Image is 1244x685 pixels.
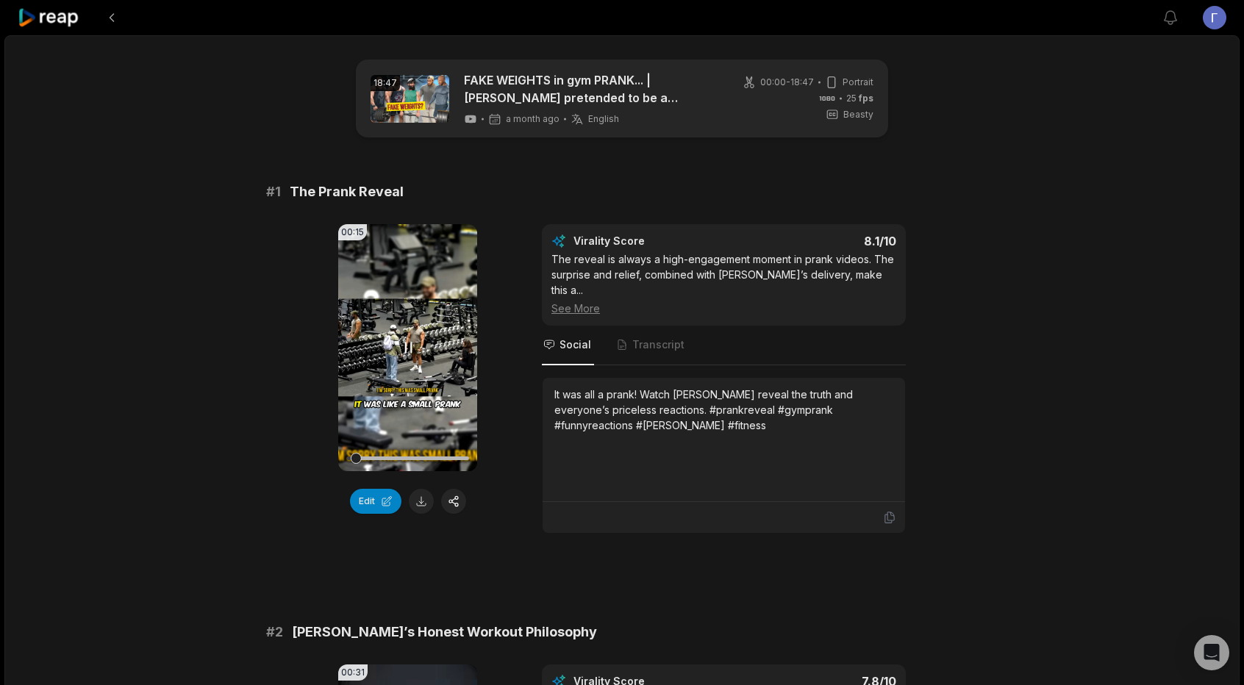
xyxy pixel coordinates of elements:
[632,337,684,352] span: Transcript
[290,182,404,202] span: The Prank Reveal
[551,301,896,316] div: See More
[542,326,906,365] nav: Tabs
[266,622,283,642] span: # 2
[843,108,873,121] span: Beasty
[338,224,477,471] video: Your browser does not support mp4 format.
[1194,635,1229,670] div: Open Intercom Messenger
[464,71,718,107] a: FAKE WEIGHTS in gym PRANK... | [PERSON_NAME] pretended to be a Beginner #14
[551,251,896,316] div: The reveal is always a high-engagement moment in prank videos. The surprise and relief, combined ...
[859,93,873,104] span: fps
[554,387,893,433] div: It was all a prank! Watch [PERSON_NAME] reveal the truth and everyone’s priceless reactions. #pra...
[292,622,597,642] span: [PERSON_NAME]’s Honest Workout Philosophy
[843,76,873,89] span: Portrait
[266,182,281,202] span: # 1
[588,113,619,125] span: English
[573,234,732,248] div: Virality Score
[760,76,814,89] span: 00:00 - 18:47
[846,92,873,105] span: 25
[560,337,591,352] span: Social
[506,113,560,125] span: a month ago
[350,489,401,514] button: Edit
[739,234,897,248] div: 8.1 /10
